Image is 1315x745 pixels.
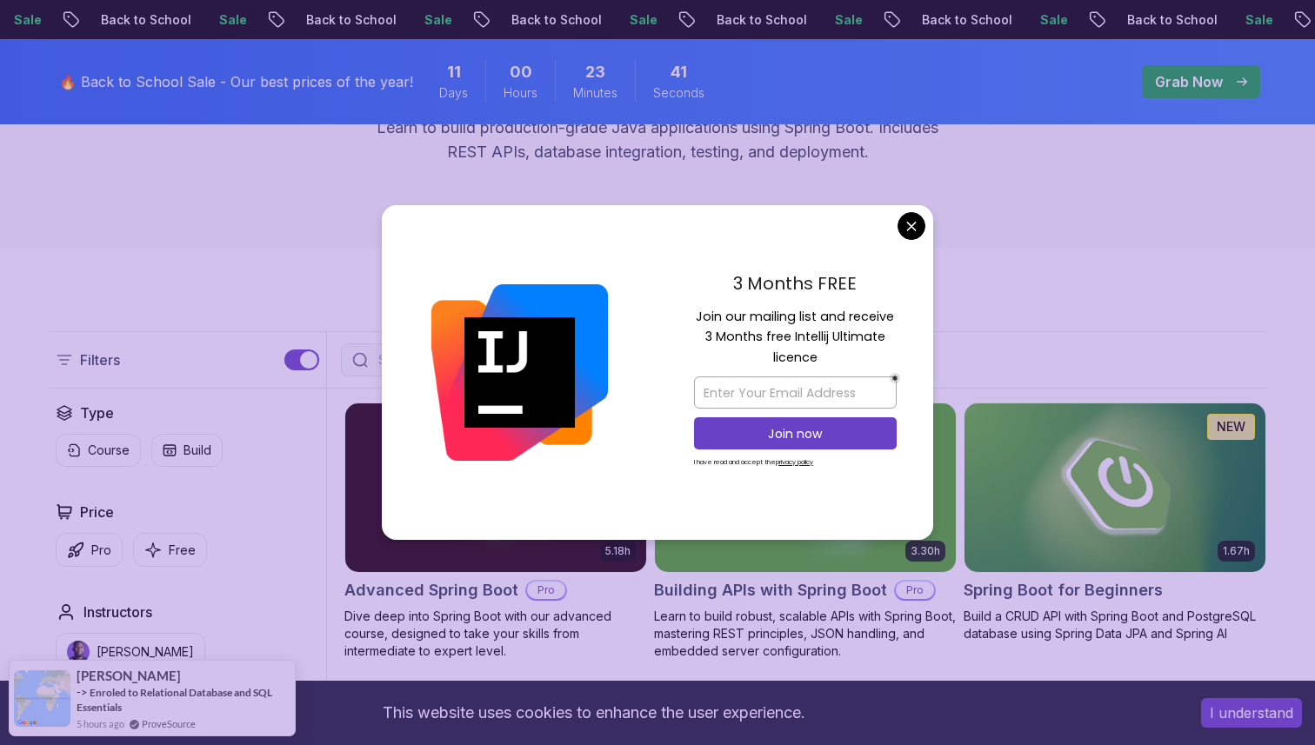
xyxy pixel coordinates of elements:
p: NEW [1217,418,1245,436]
p: Filters [80,349,120,370]
h2: Price [80,502,114,522]
p: Back to School [292,11,411,29]
img: Advanced Spring Boot card [345,403,646,572]
p: 3.30h [911,544,940,558]
button: Pro [56,533,123,567]
span: 23 Minutes [585,60,605,84]
p: Pro [91,542,111,559]
p: Pro [527,582,565,599]
a: Advanced Spring Boot card5.18hAdvanced Spring BootProDive deep into Spring Boot with our advanced... [344,402,647,660]
p: Back to School [87,11,205,29]
p: Back to School [1113,11,1232,29]
span: [PERSON_NAME] [77,669,181,683]
p: Build [184,442,211,459]
span: Hours [504,84,537,102]
p: Sale [411,11,466,29]
p: Pro [896,582,934,599]
img: instructor img [67,641,90,663]
a: Spring Boot for Beginners card1.67hNEWSpring Boot for BeginnersBuild a CRUD API with Spring Boot ... [964,402,1266,642]
p: Back to School [497,11,616,29]
p: Sale [1232,11,1287,29]
img: provesource social proof notification image [14,670,70,727]
p: Back to School [908,11,1026,29]
div: This website uses cookies to enhance the user experience. [13,694,1175,732]
p: Sale [821,11,877,29]
img: Spring Boot for Beginners card [965,403,1265,572]
p: Sale [616,11,671,29]
span: Days [439,84,468,102]
p: Dive deep into Spring Boot with our advanced course, designed to take your skills from intermedia... [344,608,647,660]
input: Search Java, React, Spring boot ... [375,351,747,369]
button: Build [151,434,223,467]
span: 41 Seconds [671,60,687,84]
span: 11 Days [447,60,461,84]
p: 🔥 Back to School Sale - Our best prices of the year! [59,71,413,92]
button: Course [56,434,141,467]
span: 5 hours ago [77,716,124,731]
p: Free [169,542,196,559]
p: Build a CRUD API with Spring Boot and PostgreSQL database using Spring Data JPA and Spring AI [964,608,1266,642]
h2: Instructors [83,602,152,622]
span: 0 Hours [510,60,532,84]
span: -> [77,685,88,699]
p: 1.67h [1223,544,1250,558]
a: Enroled to Relational Database and SQL Essentials [77,686,272,714]
span: Seconds [653,84,704,102]
button: instructor img[PERSON_NAME] [56,633,205,671]
p: [PERSON_NAME] [97,643,194,661]
p: 5.18h [605,544,631,558]
h2: Spring Boot for Beginners [964,578,1163,602]
span: Minutes [573,84,617,102]
p: Sale [205,11,261,29]
p: Grab Now [1155,71,1223,92]
button: Accept cookies [1201,698,1302,728]
p: Back to School [703,11,821,29]
p: Learn to build robust, scalable APIs with Spring Boot, mastering REST principles, JSON handling, ... [654,608,957,660]
button: Free [133,533,207,567]
h2: Building APIs with Spring Boot [654,578,887,602]
a: ProveSource [142,716,196,731]
p: Learn to build production-grade Java applications using Spring Boot. Includes REST APIs, database... [365,116,950,164]
h2: Advanced Spring Boot [344,578,518,602]
h2: Type [80,402,114,423]
p: Sale [1026,11,1082,29]
p: Course [88,442,130,459]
